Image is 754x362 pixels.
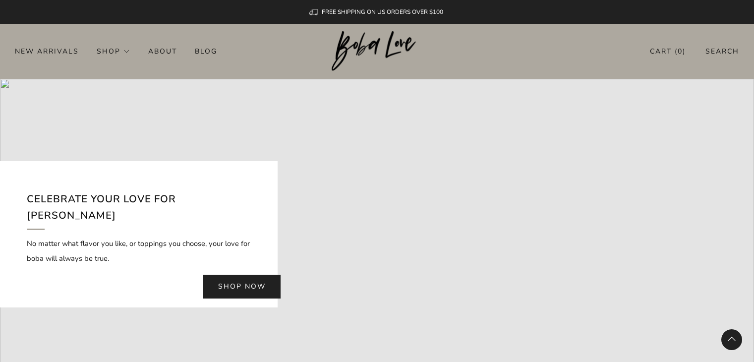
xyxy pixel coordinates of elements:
[27,236,251,266] p: No matter what flavor you like, or toppings you choose, your love for boba will always be true.
[678,47,683,56] items-count: 0
[332,31,422,71] img: Boba Love
[15,43,79,59] a: New Arrivals
[195,43,217,59] a: Blog
[148,43,177,59] a: About
[203,275,281,299] a: Shop now
[721,329,742,350] back-to-top-button: Back to top
[27,191,251,230] h2: Celebrate your love for [PERSON_NAME]
[705,43,739,60] a: Search
[332,31,422,72] a: Boba Love
[650,43,686,60] a: Cart
[97,43,130,59] a: Shop
[322,8,443,16] span: FREE SHIPPING ON US ORDERS OVER $100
